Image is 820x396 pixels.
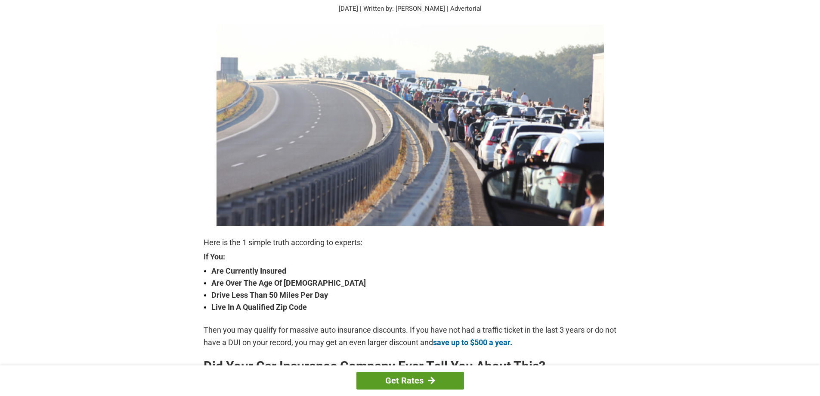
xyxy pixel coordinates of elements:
[204,324,617,348] p: Then you may qualify for massive auto insurance discounts. If you have not had a traffic ticket i...
[211,265,617,277] strong: Are Currently Insured
[433,338,512,347] a: save up to $500 a year.
[204,237,617,249] p: Here is the 1 simple truth according to experts:
[204,359,617,373] h2: Did Your Car Insurance Company Ever Tell You About This?
[204,4,617,14] p: [DATE] | Written by: [PERSON_NAME] | Advertorial
[211,277,617,289] strong: Are Over The Age Of [DEMOGRAPHIC_DATA]
[204,253,617,261] strong: If You:
[356,372,464,390] a: Get Rates
[211,301,617,313] strong: Live In A Qualified Zip Code
[211,289,617,301] strong: Drive Less Than 50 Miles Per Day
